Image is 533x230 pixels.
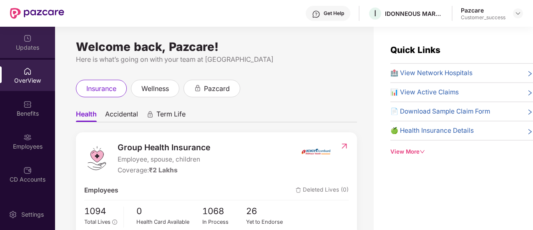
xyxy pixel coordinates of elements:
div: Here is what’s going on with your team at [GEOGRAPHIC_DATA] [76,54,357,65]
span: Term Life [156,110,186,122]
span: 1068 [202,205,246,218]
div: animation [146,111,154,118]
div: IDONNEOUS MARKETING SERVICES PRIVATE LIMITED ( [GEOGRAPHIC_DATA]) [385,10,443,18]
span: 🏥 View Network Hospitals [390,68,473,78]
img: svg+xml;base64,PHN2ZyBpZD0iRW1wbG95ZWVzIiB4bWxucz0iaHR0cDovL3d3dy53My5vcmcvMjAwMC9zdmciIHdpZHRoPS... [23,133,32,142]
div: Welcome back, Pazcare! [76,43,357,50]
img: deleteIcon [296,187,301,193]
span: wellness [141,83,169,94]
div: Customer_success [461,14,505,21]
img: logo [84,146,109,171]
span: 1094 [84,205,117,218]
span: right [527,89,533,97]
span: right [527,70,533,78]
div: Settings [19,210,46,219]
span: 📊 View Active Claims [390,87,459,97]
img: svg+xml;base64,PHN2ZyBpZD0iQmVuZWZpdHMiIHhtbG5zPSJodHRwOi8vd3d3LnczLm9yZy8yMDAwL3N2ZyIgd2lkdGg9Ij... [23,100,32,109]
span: Deleted Lives (0) [296,185,349,195]
span: I [374,8,376,18]
span: 0 [136,205,202,218]
div: Pazcare [461,6,505,14]
span: down [420,149,425,154]
div: View More [390,147,533,156]
img: New Pazcare Logo [10,8,64,19]
span: Quick Links [390,45,440,55]
span: Employees [84,185,118,195]
div: Health Card Available [136,218,202,226]
span: insurance [86,83,116,94]
span: Health [76,110,97,122]
img: svg+xml;base64,PHN2ZyBpZD0iSG9tZSIgeG1sbnM9Imh0dHA6Ly93d3cudzMub3JnLzIwMDAvc3ZnIiB3aWR0aD0iMjAiIG... [23,67,32,76]
img: RedirectIcon [340,142,349,150]
span: Group Health Insurance [118,141,210,154]
span: 26 [246,205,290,218]
div: Coverage: [118,165,210,175]
img: svg+xml;base64,PHN2ZyBpZD0iRHJvcGRvd24tMzJ4MzIiIHhtbG5zPSJodHRwOi8vd3d3LnczLm9yZy8yMDAwL3N2ZyIgd2... [515,10,521,17]
span: 🍏 Health Insurance Details [390,126,474,136]
span: Total Lives [84,219,111,225]
img: svg+xml;base64,PHN2ZyBpZD0iVXBkYXRlZCIgeG1sbnM9Imh0dHA6Ly93d3cudzMub3JnLzIwMDAvc3ZnIiB3aWR0aD0iMj... [23,34,32,43]
div: Yet to Endorse [246,218,290,226]
div: animation [194,84,201,92]
img: svg+xml;base64,PHN2ZyBpZD0iSGVscC0zMngzMiIgeG1sbnM9Imh0dHA6Ly93d3cudzMub3JnLzIwMDAvc3ZnIiB3aWR0aD... [312,10,320,18]
img: insurerIcon [300,141,332,162]
span: pazcard [204,83,230,94]
span: ₹2 Lakhs [149,166,178,174]
span: right [527,108,533,116]
span: right [527,127,533,136]
span: Employee, spouse, children [118,154,210,164]
span: 📄 Download Sample Claim Form [390,106,490,116]
span: info-circle [112,220,117,224]
img: svg+xml;base64,PHN2ZyBpZD0iU2V0dGluZy0yMHgyMCIgeG1sbnM9Imh0dHA6Ly93d3cudzMub3JnLzIwMDAvc3ZnIiB3aW... [9,210,17,219]
div: Get Help [324,10,344,17]
img: svg+xml;base64,PHN2ZyBpZD0iQ0RfQWNjb3VudHMiIGRhdGEtbmFtZT0iQ0QgQWNjb3VudHMiIHhtbG5zPSJodHRwOi8vd3... [23,166,32,174]
span: Accidental [105,110,138,122]
div: In Process [202,218,246,226]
